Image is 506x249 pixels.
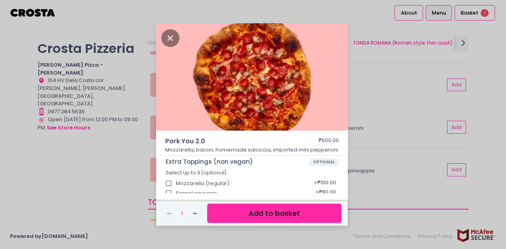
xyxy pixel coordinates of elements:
[309,158,339,166] span: OPTIONAL
[165,137,296,146] span: Pork You 2.0
[319,137,339,146] div: ₱600.00
[207,204,342,223] button: Add to basket
[313,186,338,201] div: + ₱80.00
[161,34,179,41] button: Close
[166,158,309,165] span: Extra Toppings (non vegan)
[311,176,338,191] div: + ₱100.00
[165,146,339,154] p: Mozzarella, bacon, homemade salciccia, imported mini pepperoni
[166,169,227,176] span: Select up to 3 (optional)
[156,23,348,131] img: Pork You 2.0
